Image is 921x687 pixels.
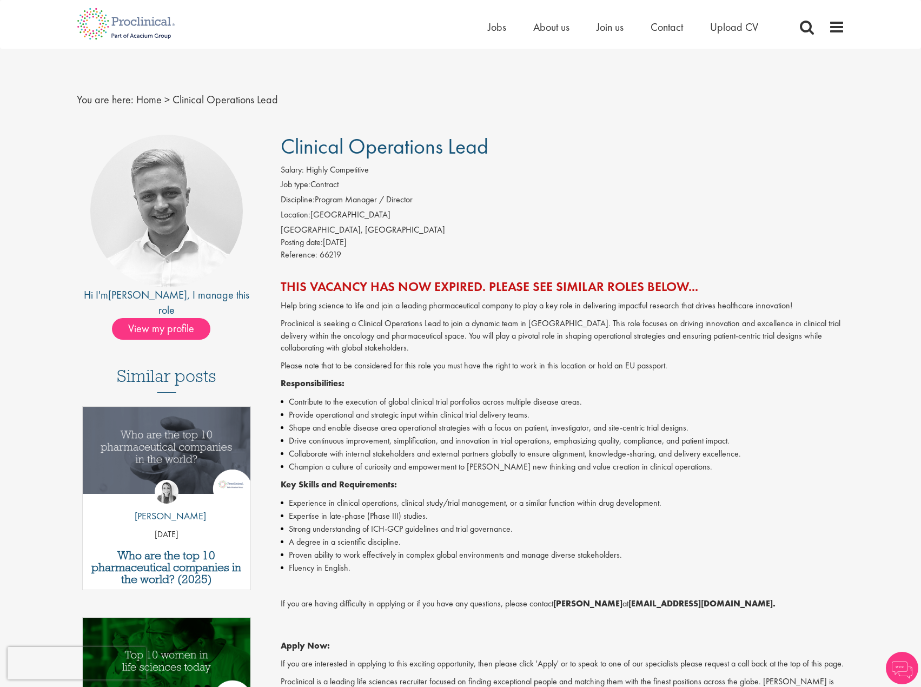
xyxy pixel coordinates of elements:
[281,460,845,473] li: Champion a culture of curiosity and empowerment to [PERSON_NAME] new thinking and value creation ...
[281,479,397,490] strong: Key Skills and Requirements:
[112,320,221,334] a: View my profile
[83,407,251,503] a: Link to a post
[281,224,845,236] div: [GEOGRAPHIC_DATA], [GEOGRAPHIC_DATA]
[281,209,845,224] li: [GEOGRAPHIC_DATA]
[281,640,330,651] strong: Apply Now:
[281,164,304,176] label: Salary:
[136,93,162,107] a: breadcrumb link
[281,536,845,549] li: A degree in a scientific discipline.
[88,550,246,585] a: Who are the top 10 pharmaceutical companies in the world? (2025)
[90,135,243,287] img: imeage of recruiter Joshua Bye
[83,529,251,541] p: [DATE]
[281,523,845,536] li: Strong understanding of ICH-GCP guidelines and trial governance.
[320,249,341,260] span: 66219
[173,93,278,107] span: Clinical Operations Lead
[651,20,683,34] a: Contact
[281,658,845,670] p: If you are interested in applying to this exciting opportunity, then please click 'Apply' or to s...
[281,510,845,523] li: Expertise in late-phase (Phase III) studies.
[281,236,323,248] span: Posting date:
[597,20,624,34] a: Join us
[281,209,310,221] label: Location:
[77,287,257,318] div: Hi I'm , I manage this role
[886,652,918,684] img: Chatbot
[306,164,369,175] span: Highly Competitive
[281,236,845,249] div: [DATE]
[533,20,569,34] a: About us
[281,562,845,574] li: Fluency in English.
[117,367,216,393] h3: Similar posts
[281,421,845,434] li: Shape and enable disease area operational strategies with a focus on patient, investigator, and s...
[488,20,506,34] a: Jobs
[281,598,845,610] p: If you are having difficulty in applying or if you have any questions, please contact at
[281,549,845,562] li: Proven ability to work effectively in complex global environments and manage diverse stakeholders.
[83,407,251,494] img: Top 10 pharmaceutical companies in the world 2025
[281,179,845,194] li: Contract
[127,480,206,529] a: Hannah Burke [PERSON_NAME]
[281,318,845,355] p: Proclinical is seeking a Clinical Operations Lead to join a dynamic team in [GEOGRAPHIC_DATA]. Th...
[710,20,758,34] a: Upload CV
[281,408,845,421] li: Provide operational and strategic input within clinical trial delivery teams.
[281,300,845,312] p: Help bring science to life and join a leading pharmaceutical company to play a key role in delive...
[281,249,317,261] label: Reference:
[164,93,170,107] span: >
[281,360,845,372] p: Please note that to be considered for this role you must have the right to work in this location ...
[281,194,315,206] label: Discipline:
[108,288,187,302] a: [PERSON_NAME]
[281,378,344,389] strong: Responsibilities:
[127,509,206,523] p: [PERSON_NAME]
[553,598,622,609] strong: [PERSON_NAME]
[281,395,845,408] li: Contribute to the execution of global clinical trial portfolios across multiple disease areas.
[281,447,845,460] li: Collaborate with internal stakeholders and external partners globally to ensure alignment, knowle...
[8,647,146,679] iframe: reCAPTCHA
[281,280,845,294] h2: This vacancy has now expired. Please see similar roles below...
[77,93,134,107] span: You are here:
[281,434,845,447] li: Drive continuous improvement, simplification, and innovation in trial operations, emphasizing qua...
[281,179,310,191] label: Job type:
[155,480,178,504] img: Hannah Burke
[628,598,776,609] strong: [EMAIL_ADDRESS][DOMAIN_NAME].
[281,497,845,510] li: Experience in clinical operations, clinical study/trial management, or a similar function within ...
[281,133,488,160] span: Clinical Operations Lead
[281,194,845,209] li: Program Manager / Director
[112,318,210,340] span: View my profile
